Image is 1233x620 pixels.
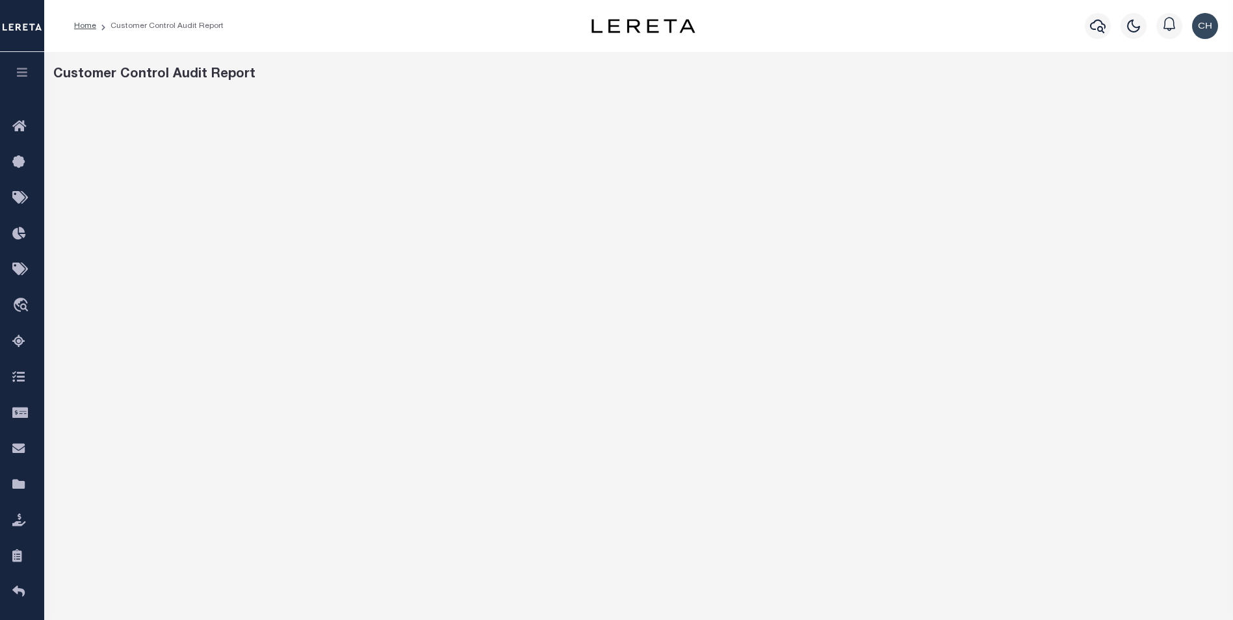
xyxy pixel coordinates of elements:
[12,298,33,315] i: travel_explore
[96,20,224,32] li: Customer Control Audit Report
[74,22,96,30] a: Home
[53,65,1225,84] div: Customer Control Audit Report
[1192,13,1218,39] img: svg+xml;base64,PHN2ZyB4bWxucz0iaHR0cDovL3d3dy53My5vcmcvMjAwMC9zdmciIHBvaW50ZXItZXZlbnRzPSJub25lIi...
[591,19,695,33] img: logo-dark.svg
